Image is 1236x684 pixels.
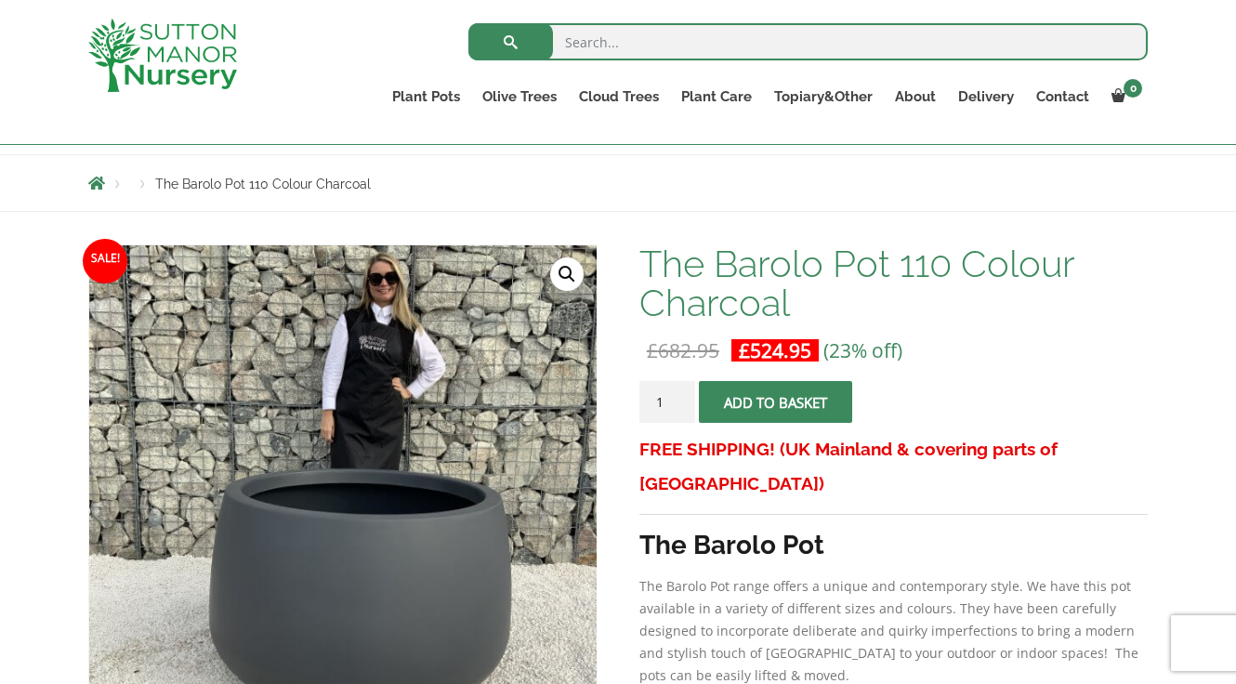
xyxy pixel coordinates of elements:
img: logo [88,19,237,92]
h3: FREE SHIPPING! (UK Mainland & covering parts of [GEOGRAPHIC_DATA]) [639,432,1148,501]
a: Cloud Trees [568,84,670,110]
h1: The Barolo Pot 110 Colour Charcoal [639,244,1148,322]
input: Product quantity [639,381,695,423]
a: 0 [1100,84,1148,110]
a: Plant Care [670,84,763,110]
nav: Breadcrumbs [88,176,1148,191]
a: View full-screen image gallery [550,257,584,291]
bdi: 524.95 [739,337,811,363]
bdi: 682.95 [647,337,719,363]
span: (23% off) [823,337,902,363]
span: £ [647,337,658,363]
button: Add to basket [699,381,852,423]
input: Search... [468,23,1148,60]
strong: The Barolo Pot [639,530,824,560]
a: Olive Trees [471,84,568,110]
a: Delivery [947,84,1025,110]
a: Topiary&Other [763,84,884,110]
a: Contact [1025,84,1100,110]
span: 0 [1124,79,1142,98]
span: Sale! [83,239,127,283]
a: About [884,84,947,110]
span: £ [739,337,750,363]
a: Plant Pots [381,84,471,110]
span: The Barolo Pot 110 Colour Charcoal [155,177,371,191]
